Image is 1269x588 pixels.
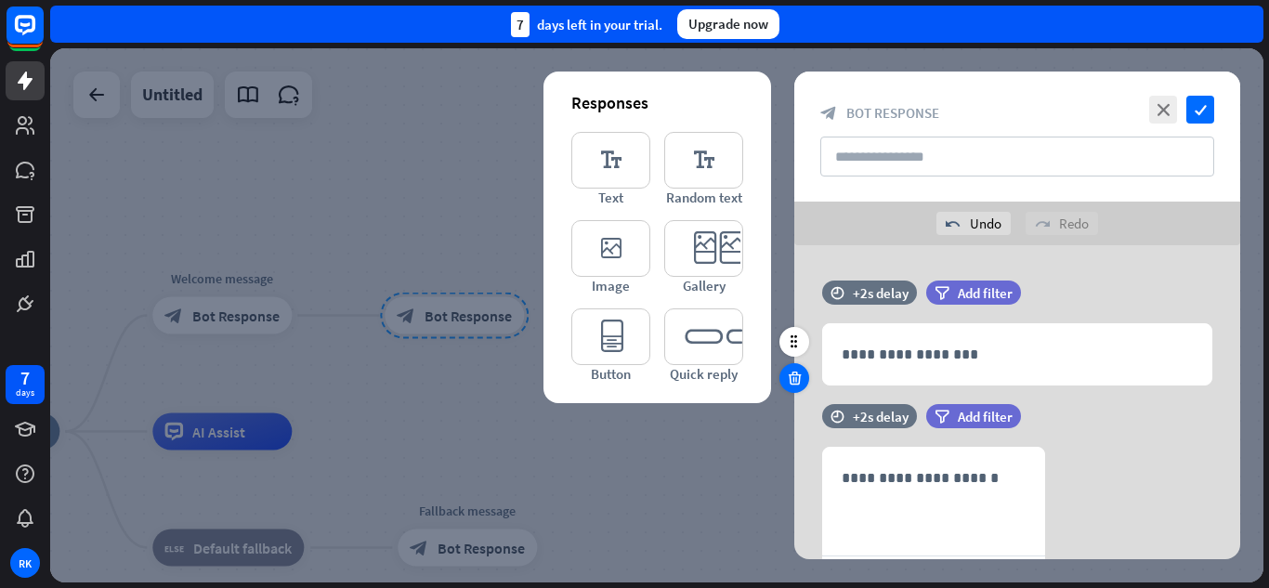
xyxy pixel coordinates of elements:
[16,386,34,399] div: days
[20,370,30,386] div: 7
[853,284,909,302] div: +2s delay
[846,104,939,122] span: Bot Response
[1035,216,1050,231] i: redo
[831,286,844,299] i: time
[936,212,1011,235] div: Undo
[677,9,779,39] div: Upgrade now
[511,12,662,37] div: days left in your trial.
[1026,212,1098,235] div: Redo
[958,408,1013,425] span: Add filter
[958,284,1013,302] span: Add filter
[6,365,45,404] a: 7 days
[10,548,40,578] div: RK
[820,105,837,122] i: block_bot_response
[946,216,961,231] i: undo
[511,12,530,37] div: 7
[831,410,844,423] i: time
[935,286,949,300] i: filter
[1149,96,1177,124] i: close
[15,7,71,63] button: Open LiveChat chat widget
[853,408,909,425] div: +2s delay
[1186,96,1214,124] i: check
[935,410,949,424] i: filter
